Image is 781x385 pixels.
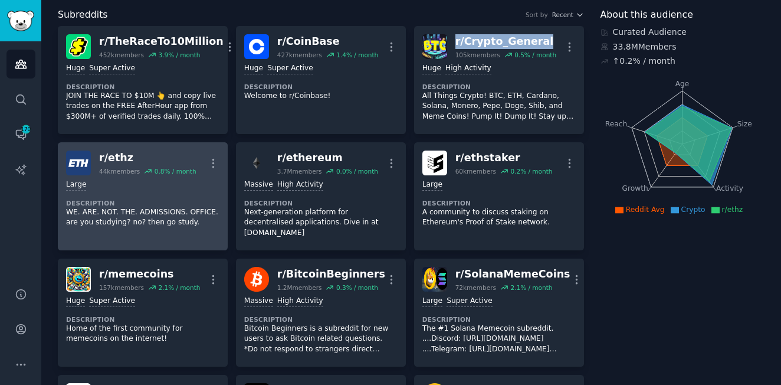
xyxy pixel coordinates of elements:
a: TheRaceTo10Millionr/TheRaceTo10Million452kmembers3.9% / monthHugeSuper ActiveDescriptionJOIN THE ... [58,26,228,134]
p: All Things Crypto! BTC, ETH, Cardano, Solana, Monero, Pepe, Doge, Shib, and Meme Coins! Pump It! ... [422,91,576,122]
div: 72k members [455,283,496,292]
div: 60k members [455,167,496,175]
div: 2.1 % / month [158,283,200,292]
span: r/ethz [722,205,743,214]
p: Welcome to r/Coinbase! [244,91,398,102]
dt: Description [244,83,398,91]
div: Super Active [89,296,135,307]
div: r/ memecoins [99,267,200,282]
div: Massive [244,296,273,307]
span: Recent [552,11,573,19]
div: 0.3 % / month [336,283,378,292]
div: 0.0 % / month [336,167,378,175]
div: 33.8M Members [600,41,765,53]
div: 1.2M members [277,283,322,292]
dt: Description [66,199,219,207]
div: 0.8 % / month [155,167,196,175]
dt: Description [244,315,398,324]
dt: Description [422,199,576,207]
tspan: Reach [605,119,627,128]
img: TheRaceTo10Million [66,34,91,59]
img: ethz [66,151,91,175]
div: Huge [66,63,85,74]
div: Huge [422,63,441,74]
div: Super Active [447,296,493,307]
div: Super Active [89,63,135,74]
span: Subreddits [58,8,108,22]
div: Huge [244,63,263,74]
div: r/ ethereum [277,151,378,165]
div: 105k members [455,51,500,59]
a: SolanaMemeCoinsr/SolanaMemeCoins72kmembers2.1% / monthLargeSuper ActiveDescriptionThe #1 Solana M... [414,259,584,367]
div: r/ BitcoinBeginners [277,267,385,282]
p: Home of the first community for memecoins on the internet! [66,324,219,344]
tspan: Age [675,80,689,88]
div: Large [66,180,86,191]
span: 170 [21,125,31,133]
img: CoinBase [244,34,269,59]
tspan: Growth [622,184,648,192]
img: ethereum [244,151,269,175]
a: memecoinsr/memecoins157kmembers2.1% / monthHugeSuper ActiveDescriptionHome of the first community... [58,259,228,367]
div: Curated Audience [600,26,765,38]
p: A community to discuss staking on Ethereum's Proof of Stake network. [422,207,576,228]
a: BitcoinBeginnersr/BitcoinBeginners1.2Mmembers0.3% / monthMassiveHigh ActivityDescriptionBitcoin B... [236,259,406,367]
dt: Description [66,315,219,324]
div: 3.9 % / month [158,51,200,59]
div: r/ Crypto_General [455,34,556,49]
div: 1.4 % / month [336,51,378,59]
div: Super Active [267,63,313,74]
a: ethstakerr/ethstaker60kmembers0.2% / monthLargeDescriptionA community to discuss staking on Ether... [414,142,584,250]
div: Sort by [526,11,548,19]
div: 452k members [99,51,144,59]
tspan: Activity [716,184,743,192]
button: Recent [552,11,584,19]
div: r/ ethstaker [455,151,553,165]
div: r/ CoinBase [277,34,378,49]
dt: Description [422,315,576,324]
a: Crypto_Generalr/Crypto_General105kmembers0.5% / monthHugeHigh ActivityDescriptionAll Things Crypt... [414,26,584,134]
span: Crypto [681,205,705,214]
dt: Description [422,83,576,91]
span: About this audience [600,8,693,22]
div: 0.5 % / month [514,51,556,59]
p: WE. ARE. NOT. THE. ADMISSIONS. OFFICE. are you studying? no? then go study. [66,207,219,228]
img: GummySearch logo [7,11,34,31]
div: 2.1 % / month [510,283,552,292]
a: ethzr/ethz44kmembers0.8% / monthLargeDescriptionWE. ARE. NOT. THE. ADMISSIONS. OFFICE. are you st... [58,142,228,250]
a: 170 [6,120,35,149]
div: Large [422,296,442,307]
div: r/ SolanaMemeCoins [455,267,570,282]
div: High Activity [277,296,323,307]
div: 3.7M members [277,167,322,175]
img: memecoins [66,267,91,292]
div: Massive [244,180,273,191]
img: Crypto_General [422,34,447,59]
div: r/ ethz [99,151,196,165]
p: Bitcoin Beginners is a subreddit for new users to ask Bitcoin related questions. *Do not respond ... [244,324,398,355]
a: ethereumr/ethereum3.7Mmembers0.0% / monthMassiveHigh ActivityDescriptionNext-generation platform ... [236,142,406,250]
div: Large [422,180,442,191]
div: High Activity [445,63,491,74]
a: CoinBaser/CoinBase427kmembers1.4% / monthHugeSuper ActiveDescriptionWelcome to r/Coinbase! [236,26,406,134]
p: Next-generation platform for decentralised applications. Dive in at [DOMAIN_NAME] [244,207,398,239]
div: 427k members [277,51,322,59]
div: 0.2 % / month [510,167,552,175]
p: JOIN THE RACE TO $10M 👆 and copy live trades on the FREE AfterHour app from $300M+ of verified tr... [66,91,219,122]
img: BitcoinBeginners [244,267,269,292]
div: 157k members [99,283,144,292]
span: Reddit Avg [626,205,665,214]
div: Huge [66,296,85,307]
dt: Description [244,199,398,207]
img: ethstaker [422,151,447,175]
div: 44k members [99,167,140,175]
img: SolanaMemeCoins [422,267,447,292]
tspan: Size [737,119,752,128]
dt: Description [66,83,219,91]
div: ↑ 0.2 % / month [613,55,675,67]
div: High Activity [277,180,323,191]
div: r/ TheRaceTo10Million [99,34,224,49]
p: The #1 Solana Memecoin subreddit. ....Discord: [URL][DOMAIN_NAME] ....Telegram: [URL][DOMAIN_NAME... [422,324,576,355]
